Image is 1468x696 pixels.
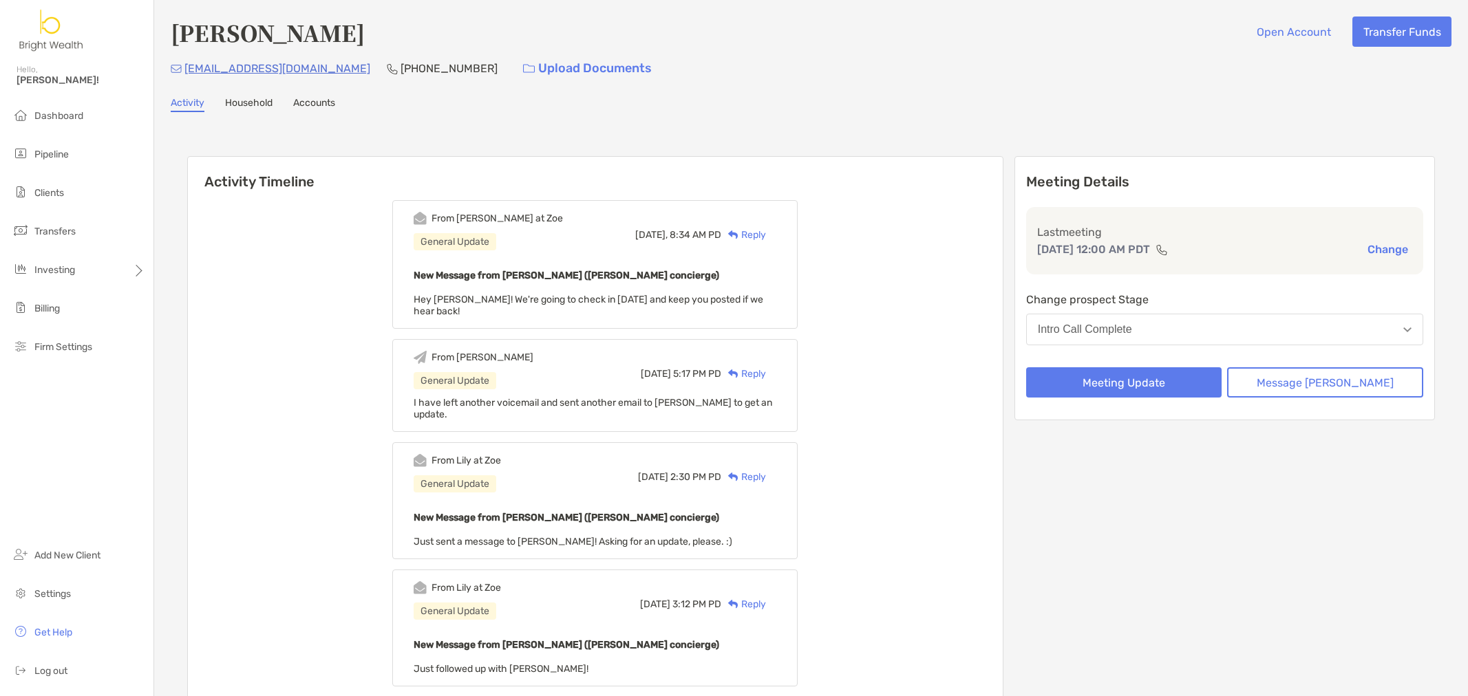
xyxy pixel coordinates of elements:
p: [EMAIL_ADDRESS][DOMAIN_NAME] [184,60,370,77]
img: investing icon [12,261,29,277]
img: communication type [1156,244,1168,255]
img: Event icon [414,454,427,467]
img: settings icon [12,585,29,601]
div: General Update [414,475,496,492]
b: New Message from [PERSON_NAME] ([PERSON_NAME] concierge) [414,639,719,651]
img: Email Icon [171,65,182,73]
span: I have left another voicemail and sent another email to [PERSON_NAME] to get an update. [414,397,772,420]
div: From [PERSON_NAME] [432,351,533,363]
img: Reply icon [728,600,738,609]
h6: Activity Timeline [188,157,1003,190]
span: 8:34 AM PD [670,229,721,241]
img: transfers icon [12,222,29,239]
b: New Message from [PERSON_NAME] ([PERSON_NAME] concierge) [414,270,719,281]
span: [DATE], [635,229,668,241]
img: clients icon [12,184,29,200]
div: General Update [414,602,496,620]
span: [DATE] [638,471,668,483]
a: Accounts [293,97,335,112]
span: Investing [34,264,75,276]
span: Add New Client [34,550,100,561]
a: Upload Documents [514,54,661,83]
span: [DATE] [640,598,670,610]
button: Intro Call Complete [1026,314,1423,345]
span: Billing [34,303,60,314]
span: Transfers [34,226,76,237]
img: button icon [523,64,535,74]
span: Get Help [34,627,72,638]
img: Reply icon [728,230,738,239]
div: From [PERSON_NAME] at Zoe [432,213,563,224]
img: logout icon [12,662,29,678]
div: Reply [721,470,766,484]
div: General Update [414,233,496,250]
img: get-help icon [12,623,29,640]
div: General Update [414,372,496,389]
span: 5:17 PM PD [673,368,721,380]
div: Reply [721,597,766,611]
button: Open Account [1246,17,1341,47]
img: Phone Icon [387,63,398,74]
div: From Lily at Zoe [432,582,501,594]
img: pipeline icon [12,145,29,162]
span: 3:12 PM PD [672,598,721,610]
p: Last meeting [1037,224,1412,241]
div: Intro Call Complete [1038,323,1132,336]
a: Activity [171,97,204,112]
div: Reply [721,367,766,381]
img: Open dropdown arrow [1403,327,1412,332]
p: [DATE] 12:00 AM PDT [1037,241,1150,258]
img: add_new_client icon [12,546,29,563]
p: Change prospect Stage [1026,291,1423,308]
img: dashboard icon [12,107,29,123]
span: [DATE] [641,368,671,380]
img: billing icon [12,299,29,316]
span: Log out [34,665,67,677]
button: Message [PERSON_NAME] [1227,367,1423,398]
button: Change [1363,242,1412,257]
img: Reply icon [728,369,738,378]
span: Hey [PERSON_NAME]! We're going to check in [DATE] and keep you posted if we hear back! [414,294,763,317]
img: Event icon [414,212,427,225]
span: Pipeline [34,149,69,160]
span: Dashboard [34,110,83,122]
span: Just followed up with [PERSON_NAME]! [414,663,588,675]
p: [PHONE_NUMBER] [401,60,498,77]
h4: [PERSON_NAME] [171,17,365,48]
span: Just sent a message to [PERSON_NAME]! Asking for an update, please. :) [414,536,732,547]
span: 2:30 PM PD [670,471,721,483]
div: Reply [721,228,766,242]
img: Zoe Logo [17,6,87,55]
button: Transfer Funds [1352,17,1451,47]
img: firm-settings icon [12,338,29,354]
button: Meeting Update [1026,367,1222,398]
p: Meeting Details [1026,173,1423,191]
b: New Message from [PERSON_NAME] ([PERSON_NAME] concierge) [414,512,719,523]
img: Event icon [414,351,427,364]
span: [PERSON_NAME]! [17,74,145,86]
span: Settings [34,588,71,600]
span: Firm Settings [34,341,92,353]
a: Household [225,97,273,112]
span: Clients [34,187,64,199]
img: Event icon [414,581,427,594]
img: Reply icon [728,472,738,481]
div: From Lily at Zoe [432,455,501,466]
